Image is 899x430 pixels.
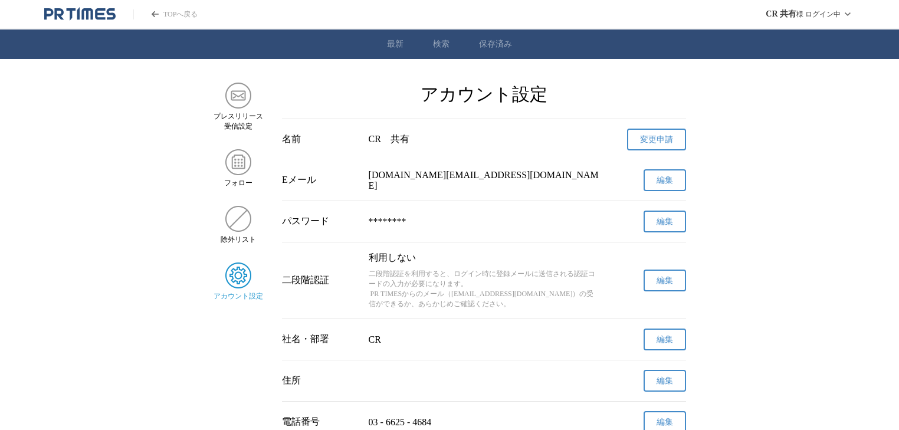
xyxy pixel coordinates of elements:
span: フォロー [224,178,252,188]
h2: アカウント設定 [282,83,686,107]
p: 二段階認証を利用すると、ログイン時に登録メールに送信される認証コードの入力が必要になります。 PR TIMESからのメール（[EMAIL_ADDRESS][DOMAIN_NAME]）の受信ができ... [369,269,600,309]
p: CR [369,334,600,345]
button: 編集 [644,370,686,392]
span: 編集 [657,334,673,345]
p: 利用しない [369,252,600,264]
button: 編集 [644,211,686,232]
p: 03 - 6625 - 4684 [369,417,600,428]
button: 編集 [644,270,686,291]
a: 検索 [433,39,449,50]
img: プレスリリース 受信設定 [225,83,251,109]
span: CR 共有 [766,9,796,19]
button: 編集 [644,329,686,350]
div: CR 共有 [369,133,600,146]
a: 除外リスト除外リスト [213,206,263,245]
a: 変更申請 [627,129,686,150]
img: アカウント設定 [225,262,251,288]
div: パスワード [282,215,359,228]
a: プレスリリース 受信設定プレスリリース 受信設定 [213,83,263,132]
a: PR TIMESのトップページはこちら [44,7,116,21]
div: Eメール [282,174,359,186]
img: 除外リスト [225,206,251,232]
span: アカウント設定 [214,291,263,301]
span: 除外リスト [221,235,256,245]
a: PR TIMESのトップページはこちら [133,9,198,19]
span: 編集 [657,376,673,386]
div: 電話番号 [282,416,359,428]
a: 最新 [387,39,403,50]
a: 保存済み [479,39,512,50]
a: アカウント設定アカウント設定 [213,262,263,301]
span: プレスリリース 受信設定 [214,111,263,132]
img: フォロー [225,149,251,175]
div: 二段階認証 [282,274,359,287]
span: 編集 [657,175,673,186]
div: 名前 [282,133,359,146]
div: 住所 [282,375,359,387]
span: 編集 [657,417,673,428]
span: 編集 [657,216,673,227]
p: [DOMAIN_NAME][EMAIL_ADDRESS][DOMAIN_NAME] [369,170,600,191]
div: 社名・部署 [282,333,359,346]
button: 編集 [644,169,686,191]
a: フォローフォロー [213,149,263,188]
span: 編集 [657,275,673,286]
